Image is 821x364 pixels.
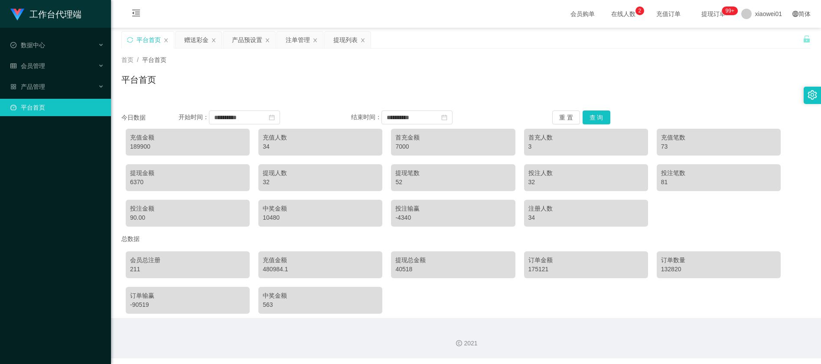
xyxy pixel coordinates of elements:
i: 图标: close [211,38,216,43]
div: 34 [263,142,378,151]
div: 480984.1 [263,265,378,274]
div: 首充人数 [528,133,644,142]
i: 图标: close [313,38,318,43]
i: 图标: check-circle-o [10,42,16,48]
div: 132820 [661,265,776,274]
div: 6370 [130,178,245,187]
div: 34 [528,213,644,222]
div: 175121 [528,265,644,274]
div: 订单数量 [661,256,776,265]
div: 563 [263,300,378,309]
div: 产品预设置 [232,32,262,48]
div: 3 [528,142,644,151]
div: 提现列表 [333,32,358,48]
div: 充值金额 [130,133,245,142]
i: 图标: calendar [441,114,447,120]
div: 提现总金额 [395,256,511,265]
i: 图标: copyright [456,340,462,346]
div: 32 [528,178,644,187]
div: 中奖金额 [263,291,378,300]
div: 32 [263,178,378,187]
i: 图标: sync [127,37,133,43]
span: 会员管理 [10,62,45,69]
div: 订单输赢 [130,291,245,300]
div: 7000 [395,142,511,151]
div: 提现笔数 [395,169,511,178]
span: 数据中心 [10,42,45,49]
i: 图标: setting [808,90,817,100]
i: 图标: menu-fold [121,0,151,28]
div: 中奖金额 [263,204,378,213]
i: 图标: appstore-o [10,84,16,90]
sup: 1069 [722,6,738,15]
div: 提现金额 [130,169,245,178]
div: 10480 [263,213,378,222]
span: 开始时间： [179,114,209,120]
div: 211 [130,265,245,274]
i: 图标: table [10,63,16,69]
span: 提现订单 [697,11,730,17]
div: 注册人数 [528,204,644,213]
span: 平台首页 [142,56,166,63]
div: 投注金额 [130,204,245,213]
div: 充值笔数 [661,133,776,142]
div: 注单管理 [286,32,310,48]
i: 图标: global [792,11,798,17]
div: 充值金额 [263,256,378,265]
i: 图标: unlock [803,35,811,43]
div: 首充金额 [395,133,511,142]
div: 提现人数 [263,169,378,178]
div: 90.00 [130,213,245,222]
i: 图标: calendar [269,114,275,120]
div: 73 [661,142,776,151]
div: 2021 [118,339,814,348]
div: 52 [395,178,511,187]
span: / [137,56,139,63]
h1: 平台首页 [121,73,156,86]
div: 81 [661,178,776,187]
i: 图标: close [265,38,270,43]
div: 投注笔数 [661,169,776,178]
div: 40518 [395,265,511,274]
span: 首页 [121,56,134,63]
sup: 2 [635,6,644,15]
div: -4340 [395,213,511,222]
img: logo.9652507e.png [10,9,24,21]
i: 图标: close [360,38,365,43]
span: 在线人数 [607,11,640,17]
div: 总数据 [121,231,811,247]
span: 结束时间： [351,114,381,120]
p: 2 [638,6,641,15]
div: 今日数据 [121,113,179,122]
div: -90519 [130,300,245,309]
div: 充值人数 [263,133,378,142]
div: 订单金额 [528,256,644,265]
div: 赠送彩金 [184,32,209,48]
a: 图标: dashboard平台首页 [10,99,104,116]
div: 189900 [130,142,245,151]
div: 投注人数 [528,169,644,178]
h1: 工作台代理端 [29,0,81,28]
div: 会员总注册 [130,256,245,265]
i: 图标: close [163,38,169,43]
span: 充值订单 [652,11,685,17]
div: 平台首页 [137,32,161,48]
a: 工作台代理端 [10,10,81,17]
span: 产品管理 [10,83,45,90]
div: 投注输赢 [395,204,511,213]
button: 重 置 [552,110,580,124]
button: 查 询 [583,110,610,124]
